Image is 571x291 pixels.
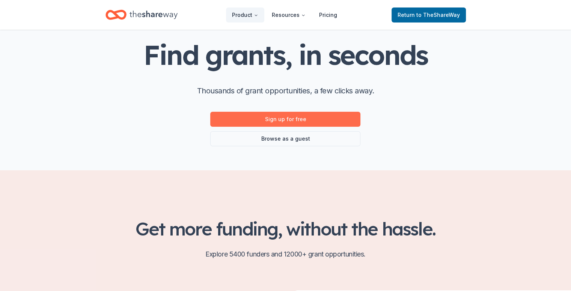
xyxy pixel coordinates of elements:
[266,7,312,22] button: Resources
[226,7,264,22] button: Product
[416,12,460,18] span: to TheShareWay
[226,6,343,24] nav: Main
[398,10,460,19] span: Return
[210,112,360,127] a: Sign up for free
[197,85,374,97] p: Thousands of grant opportunities, a few clicks away.
[313,7,343,22] a: Pricing
[392,7,466,22] a: Returnto TheShareWay
[210,131,360,146] a: Browse as a guest
[105,218,466,239] h2: Get more funding, without the hassle.
[105,6,178,24] a: Home
[105,248,466,260] p: Explore 5400 funders and 12000+ grant opportunities.
[143,40,427,70] h1: Find grants, in seconds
